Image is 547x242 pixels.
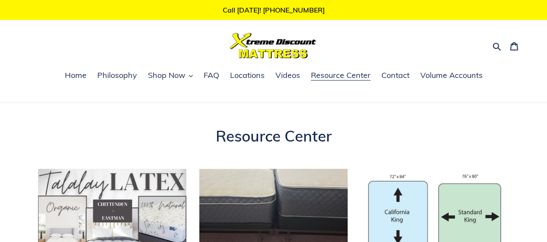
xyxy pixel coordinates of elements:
[204,70,219,81] span: FAQ
[377,69,414,82] a: Contact
[307,69,375,82] a: Resource Center
[148,70,186,81] span: Shop Now
[65,70,86,81] span: Home
[38,127,509,145] h1: Resource Center
[311,70,371,81] span: Resource Center
[230,33,317,58] img: Xtreme Discount Mattress
[226,69,269,82] a: Locations
[199,69,224,82] a: FAQ
[144,69,197,82] button: Shop Now
[230,70,265,81] span: Locations
[61,69,91,82] a: Home
[271,69,304,82] a: Videos
[420,70,483,81] span: Volume Accounts
[416,69,487,82] a: Volume Accounts
[381,70,409,81] span: Contact
[275,70,300,81] span: Videos
[93,69,141,82] a: Philosophy
[97,70,137,81] span: Philosophy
